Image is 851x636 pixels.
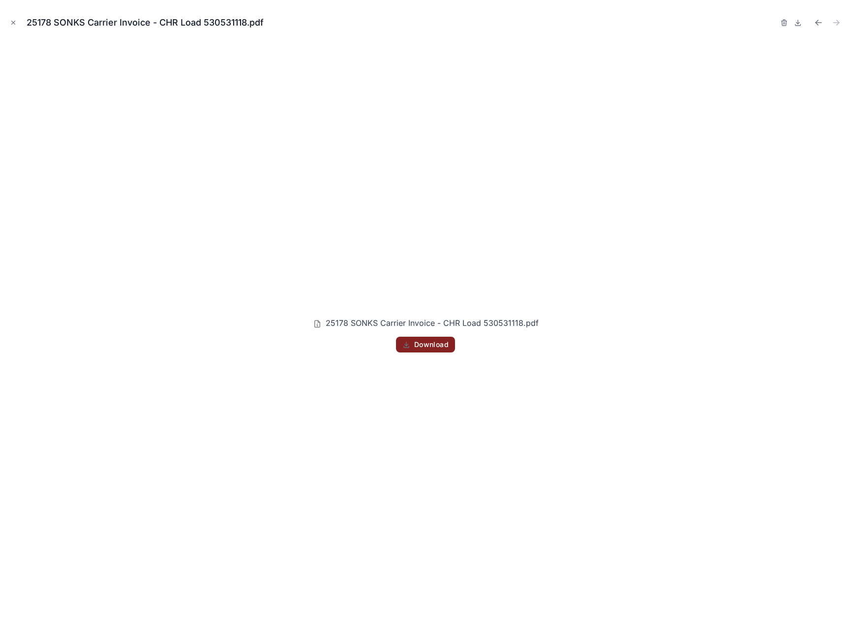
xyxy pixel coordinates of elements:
[326,318,539,328] span: 25178 SONKS Carrier Invoice - CHR Load 530531118.pdf
[414,340,449,349] span: Download
[812,16,825,30] button: Previous file
[27,16,272,30] div: 25178 SONKS Carrier Invoice - CHR Load 530531118.pdf
[829,16,843,30] button: Next file
[396,337,455,352] button: Download
[8,17,19,28] button: Close modal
